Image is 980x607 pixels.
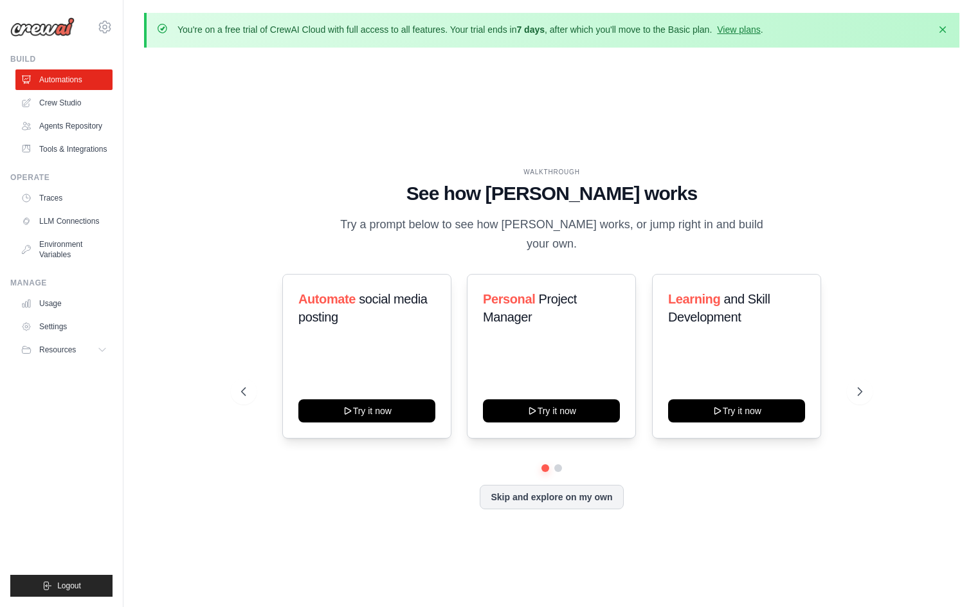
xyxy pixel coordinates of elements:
[10,54,113,64] div: Build
[15,293,113,314] a: Usage
[298,292,428,324] span: social media posting
[57,581,81,591] span: Logout
[298,399,435,422] button: Try it now
[10,17,75,37] img: Logo
[241,167,862,177] div: WALKTHROUGH
[15,316,113,337] a: Settings
[483,292,577,324] span: Project Manager
[15,93,113,113] a: Crew Studio
[15,340,113,360] button: Resources
[480,485,623,509] button: Skip and explore on my own
[15,234,113,265] a: Environment Variables
[177,23,763,36] p: You're on a free trial of CrewAI Cloud with full access to all features. Your trial ends in , aft...
[668,399,805,422] button: Try it now
[336,215,768,253] p: Try a prompt below to see how [PERSON_NAME] works, or jump right in and build your own.
[10,172,113,183] div: Operate
[516,24,545,35] strong: 7 days
[15,139,113,159] a: Tools & Integrations
[668,292,720,306] span: Learning
[298,292,356,306] span: Automate
[15,69,113,90] a: Automations
[15,188,113,208] a: Traces
[10,278,113,288] div: Manage
[483,292,535,306] span: Personal
[241,182,862,205] h1: See how [PERSON_NAME] works
[483,399,620,422] button: Try it now
[717,24,760,35] a: View plans
[15,116,113,136] a: Agents Repository
[39,345,76,355] span: Resources
[668,292,770,324] span: and Skill Development
[15,211,113,231] a: LLM Connections
[10,575,113,597] button: Logout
